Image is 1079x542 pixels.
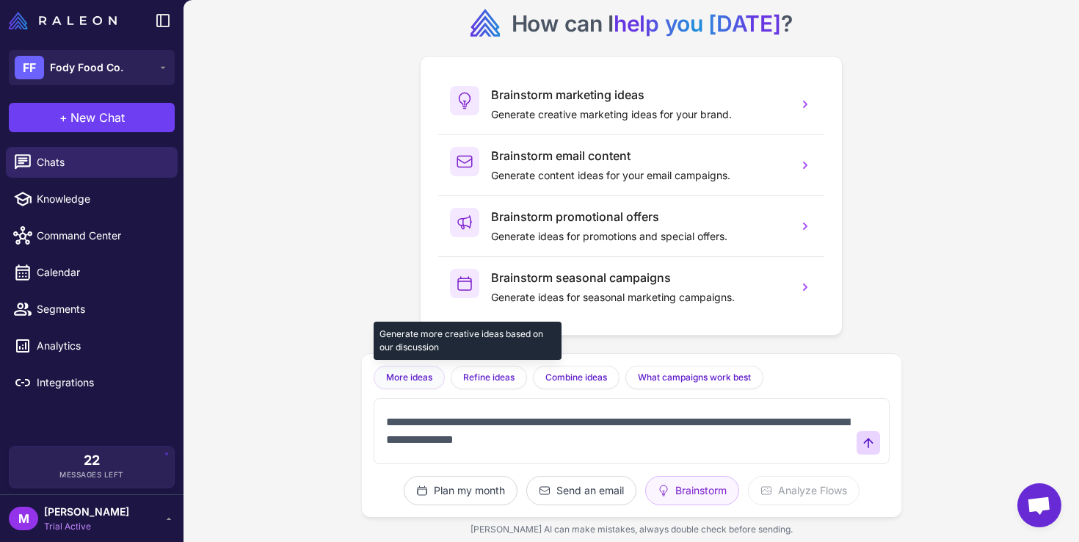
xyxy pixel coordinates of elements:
span: help you [DATE] [614,10,781,37]
span: Analytics [37,338,166,354]
p: Generate ideas for seasonal marketing campaigns. [491,289,786,306]
div: M [9,507,38,530]
div: FF [15,56,44,79]
button: Plan my month [404,476,517,505]
a: Calendar [6,257,178,288]
span: Refine ideas [463,371,515,384]
img: Raleon Logo [9,12,117,29]
span: Integrations [37,375,166,391]
button: Send an email [526,476,636,505]
a: Open chat [1017,483,1061,527]
a: Integrations [6,367,178,398]
span: Fody Food Co. [50,59,123,76]
h3: Brainstorm promotional offers [491,208,786,225]
p: Generate content ideas for your email campaigns. [491,167,786,184]
span: 22 [84,454,100,467]
h3: Brainstorm marketing ideas [491,86,786,104]
a: Analytics [6,330,178,361]
span: + [59,109,68,126]
span: New Chat [70,109,125,126]
p: Generate ideas for promotions and special offers. [491,228,786,245]
a: Segments [6,294,178,325]
button: Analyze Flows [748,476,860,505]
span: Knowledge [37,191,166,207]
button: Combine ideas [533,366,620,389]
div: [PERSON_NAME] AI can make mistakes, always double check before sending. [362,517,901,542]
button: +New Chat [9,103,175,132]
span: Trial Active [44,520,129,533]
button: What campaigns work best [625,366,763,389]
a: Knowledge [6,184,178,214]
p: Generate creative marketing ideas for your brand. [491,106,786,123]
button: Brainstorm [645,476,739,505]
a: Command Center [6,220,178,251]
h3: Brainstorm email content [491,147,786,165]
button: FFFody Food Co. [9,50,175,85]
h3: Brainstorm seasonal campaigns [491,269,786,286]
h2: How can I ? [512,9,793,38]
span: [PERSON_NAME] [44,504,129,520]
span: Messages Left [59,469,124,480]
span: Command Center [37,228,166,244]
button: More ideas [374,366,445,389]
span: Calendar [37,264,166,281]
span: More ideas [386,371,432,384]
span: Chats [37,154,166,170]
span: Combine ideas [545,371,607,384]
a: Chats [6,147,178,178]
span: What campaigns work best [638,371,751,384]
button: Refine ideas [451,366,527,389]
span: Segments [37,301,166,317]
